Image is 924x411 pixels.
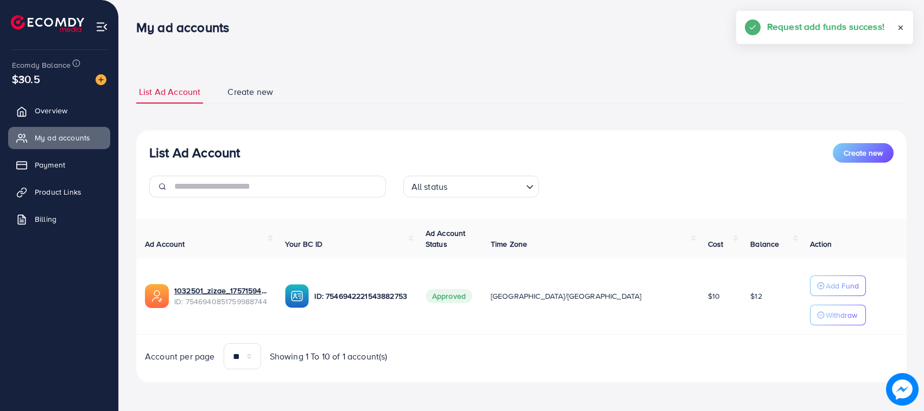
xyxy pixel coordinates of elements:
[886,373,919,406] img: image
[35,132,90,143] span: My ad accounts
[11,15,84,32] img: logo
[12,60,71,70] span: Ecomdy Balance
[139,86,200,98] span: List Ad Account
[426,228,466,249] span: Ad Account Status
[708,239,724,249] span: Cost
[8,127,110,149] a: My ad accounts
[750,291,762,301] span: $12
[833,143,894,163] button: Create new
[174,285,268,296] a: 1032501_zizae_1757159488431
[174,296,268,307] span: ID: 7546940851759988744
[491,239,527,249] span: Time Zone
[409,179,450,195] span: All status
[145,284,169,308] img: ic-ads-acc.e4c84228.svg
[35,159,65,170] span: Payment
[227,86,273,98] span: Create new
[149,145,240,160] h3: List Ad Account
[96,21,108,33] img: menu
[8,208,110,230] a: Billing
[12,71,40,87] span: $30.5
[708,291,720,301] span: $10
[285,239,322,249] span: Your BC ID
[174,285,268,307] div: <span class='underline'>1032501_zizae_1757159488431</span></br>7546940851759988744
[767,20,884,34] h5: Request add funds success!
[145,350,215,363] span: Account per page
[403,176,539,197] div: Search for option
[145,239,185,249] span: Ad Account
[35,187,81,197] span: Product Links
[810,275,866,296] button: Add Fund
[451,177,521,195] input: Search for option
[750,239,779,249] span: Balance
[426,289,472,303] span: Approved
[491,291,642,301] span: [GEOGRAPHIC_DATA]/[GEOGRAPHIC_DATA]
[8,154,110,176] a: Payment
[8,181,110,203] a: Product Links
[844,147,883,158] span: Create new
[826,279,859,292] p: Add Fund
[314,290,408,303] p: ID: 7546942221543882753
[35,214,56,224] span: Billing
[810,305,866,325] button: Withdraw
[285,284,309,308] img: ic-ba-acc.ded83a64.svg
[96,74,106,85] img: image
[810,239,832,249] span: Action
[270,350,388,363] span: Showing 1 To 10 of 1 account(s)
[826,309,857,322] p: Withdraw
[35,105,67,116] span: Overview
[8,100,110,121] a: Overview
[136,20,238,35] h3: My ad accounts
